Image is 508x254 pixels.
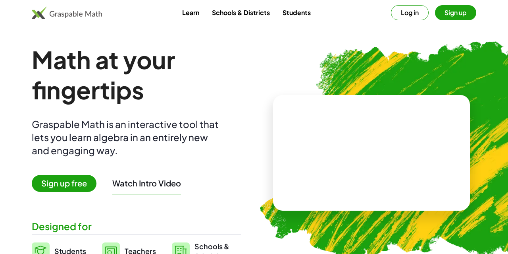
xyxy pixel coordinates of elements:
div: Designed for [32,220,241,233]
button: Sign up [435,5,476,20]
a: Schools & Districts [206,5,276,20]
a: Students [276,5,317,20]
span: Sign up free [32,175,96,192]
button: Watch Intro Video [112,178,181,188]
div: Graspable Math is an interactive tool that lets you learn algebra in an entirely new and engaging... [32,118,222,157]
a: Learn [176,5,206,20]
video: What is this? This is dynamic math notation. Dynamic math notation plays a central role in how Gr... [312,123,431,182]
button: Log in [391,5,429,20]
h1: Math at your fingertips [32,45,241,105]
